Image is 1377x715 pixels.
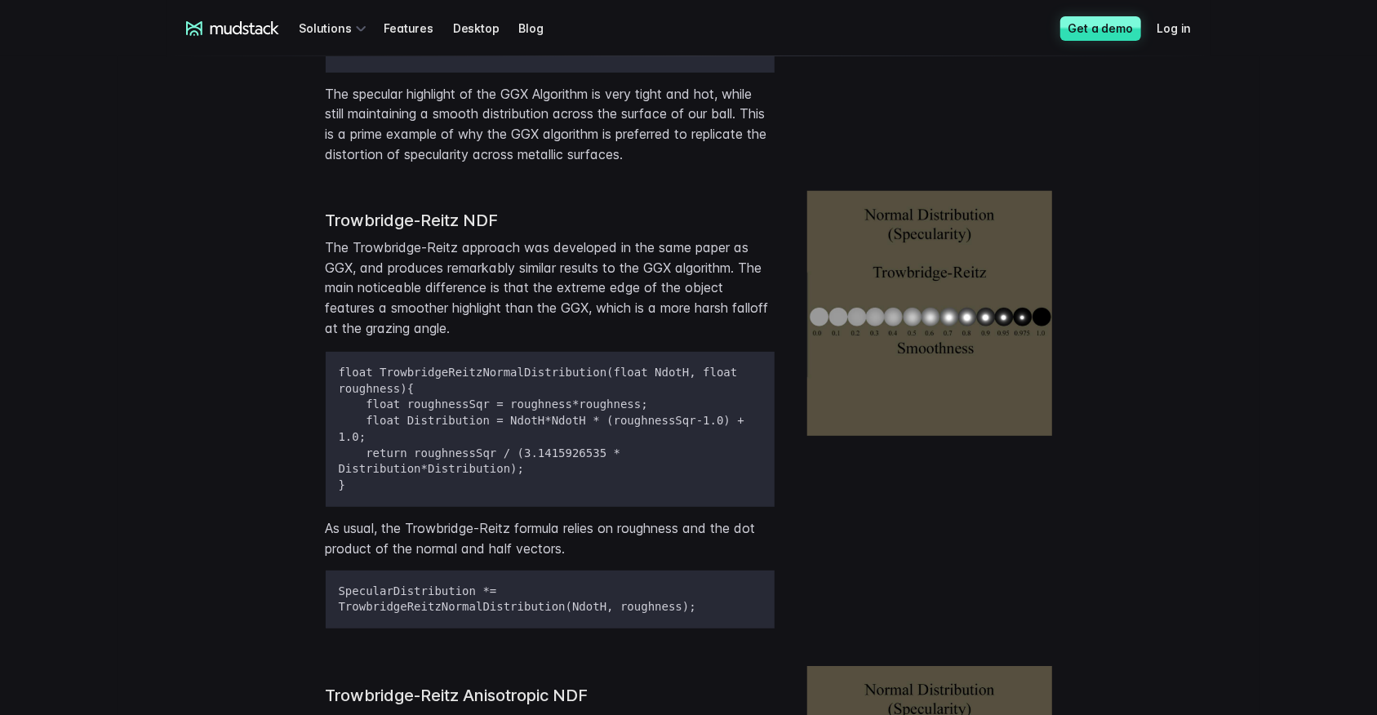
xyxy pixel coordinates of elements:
p: The Trowbridge-Reitz approach was developed in the same paper as GGX, and produces remarkably sim... [326,238,775,339]
a: Desktop [453,13,519,43]
a: Features [384,13,452,43]
p: The specular highlight of the GGX Algorithm is very tight and hot, while still maintaining a smoo... [326,84,775,165]
a: Log in [1157,13,1211,43]
a: Blog [518,13,562,43]
div: Solutions [299,13,371,43]
pre: float TrowbridgeReitzNormalDistribution(float NdotH, float roughness){ float roughnessSqr = rough... [326,352,775,507]
pre: SpecularDistribution *= TrowbridgeReitzNormalDistribution(NdotH, roughness); [326,571,775,629]
h3: Trowbridge-Reitz Anisotropic NDF [326,686,775,706]
h3: Trowbridge-Reitz NDF [326,211,775,231]
a: mudstack logo [186,21,280,36]
a: Get a demo [1060,16,1141,41]
p: As usual, the Trowbridge-Reitz formula relies on roughness and the dot product of the normal and ... [326,518,775,559]
img: Trowbridge-Reitz NDF The Trowbridge-Reitz approach was developed in the same paper as GGX, and pr... [807,191,1052,436]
